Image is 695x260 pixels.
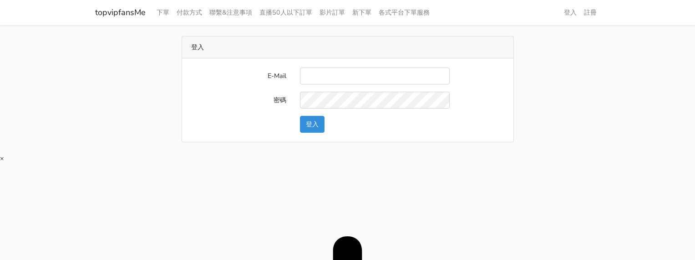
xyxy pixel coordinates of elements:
a: 付款方式 [173,4,206,21]
a: 新下單 [349,4,375,21]
a: 登入 [560,4,580,21]
a: 各式平台下單服務 [375,4,433,21]
label: 密碼 [184,92,293,109]
button: 登入 [300,116,325,133]
a: 下單 [153,4,173,21]
a: 影片訂單 [316,4,349,21]
a: 直播50人以下訂單 [256,4,316,21]
label: E-Mail [184,68,293,84]
a: 聯繫&注意事項 [206,4,256,21]
a: topvipfansMe [95,4,146,21]
a: 註冊 [580,4,600,21]
div: 登入 [182,36,513,58]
